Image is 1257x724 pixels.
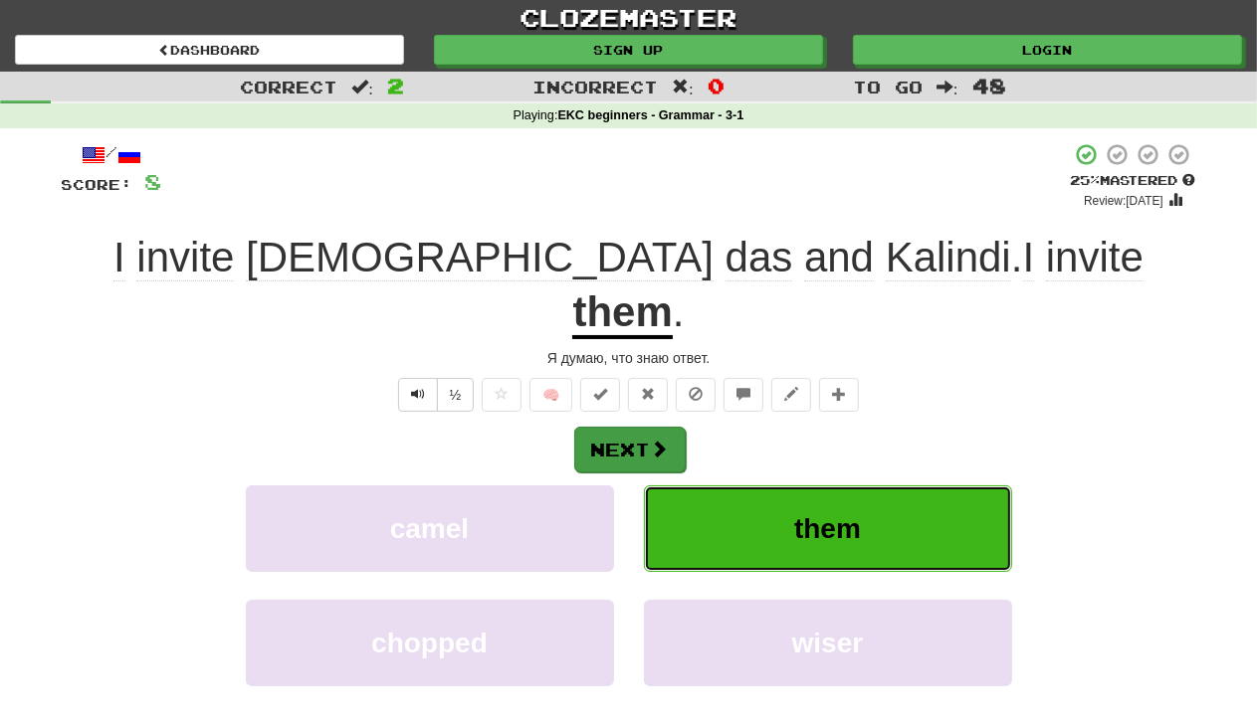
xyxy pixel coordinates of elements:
[368,77,373,96] ya-tr-span: :
[240,77,337,96] ya-tr-span: Correct
[953,77,958,96] ya-tr-span: :
[886,234,1011,281] span: Kalindi
[521,2,737,32] ya-tr-span: clozemaster
[689,77,694,96] ya-tr-span: :
[113,234,1144,281] span: .
[246,485,614,572] button: camel
[145,169,162,194] span: 8
[554,108,558,122] ya-tr-span: :
[853,35,1242,65] a: Login
[398,378,438,412] button: Play sentence audio (ctl+space)
[572,288,672,339] u: them
[574,427,686,472] button: Next
[804,234,874,281] span: and
[532,77,658,96] ya-tr-span: Incorrect
[482,378,522,412] button: Favorite sentence (alt+f)
[1091,172,1101,188] ya-tr-span: %
[853,77,923,96] ya-tr-span: To go
[676,378,716,412] button: Ignore sentence (alt+i)
[1023,43,1073,57] ya-tr-span: Login
[724,378,763,412] button: Discuss sentence (alt+u)
[1071,172,1091,188] ya-tr-span: 25
[1101,172,1178,188] ya-tr-span: Mastered
[390,513,469,544] ya-tr-span: camel
[673,288,685,335] span: .
[394,378,475,412] div: Text-to-speech controls
[1046,234,1144,281] span: invite
[972,74,1006,97] span: 48
[171,43,261,57] ya-tr-span: Dashboard
[387,74,404,97] span: 2
[580,378,620,412] button: Set this sentence to 100% Mastered (alt+m)
[708,74,725,97] ya-tr-span: 0
[726,234,793,281] span: das
[794,513,861,544] ya-tr-span: them
[792,628,864,658] ya-tr-span: wiser
[113,234,125,281] span: I
[628,378,668,412] button: Reset to 0% Mastered (alt+r)
[136,234,234,281] span: invite
[644,485,1012,572] button: them
[557,108,743,122] ya-tr-span: EKC beginners - Grammar - 3-1
[15,35,404,65] a: Dashboard
[547,350,711,366] ya-tr-span: Я думаю, что знаю ответ.
[819,378,859,412] button: Add to collection (alt+a)
[371,628,488,658] ya-tr-span: chopped
[594,43,664,57] ya-tr-span: Sign up
[62,176,133,193] ya-tr-span: Score:
[644,600,1012,686] button: wiser
[62,142,162,167] div: /
[434,35,823,65] a: Sign up
[529,378,572,412] button: 🧠
[246,234,714,281] span: [DEMOGRAPHIC_DATA]
[1023,234,1035,281] span: I
[246,600,614,686] button: chopped
[514,108,554,122] ya-tr-span: Playing
[1084,194,1163,208] small: Review: [DATE]
[437,378,475,412] button: ½
[771,378,811,412] button: Edit sentence (alt+d)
